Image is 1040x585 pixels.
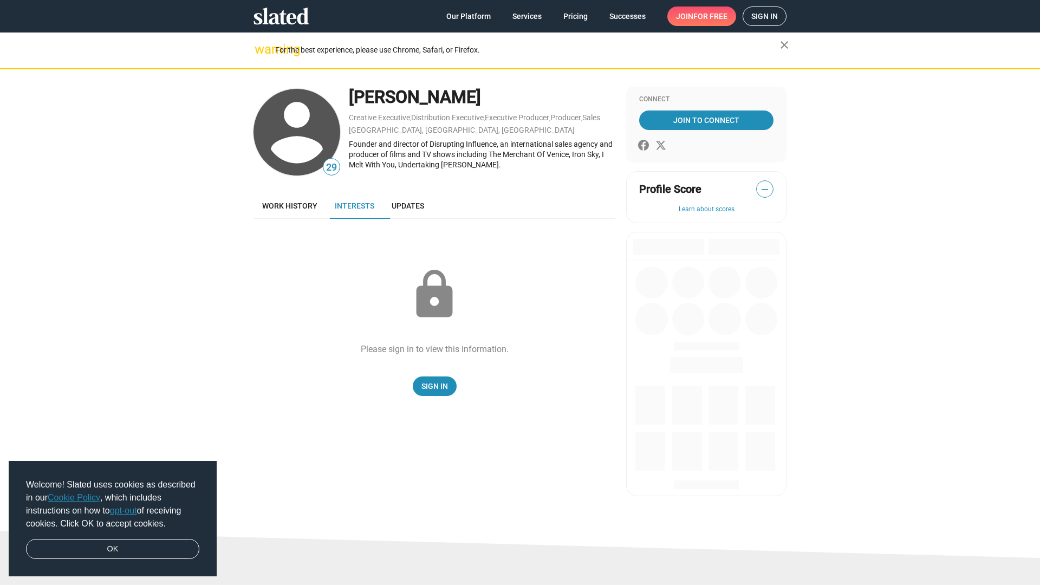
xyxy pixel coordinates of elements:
span: Sign in [751,7,778,25]
span: Join To Connect [641,110,771,130]
span: Successes [609,6,646,26]
button: Learn about scores [639,205,773,214]
span: Services [512,6,542,26]
a: Interests [326,193,383,219]
span: Pricing [563,6,588,26]
span: for free [693,6,727,26]
a: Updates [383,193,433,219]
a: Creative Executive [349,113,410,122]
a: Sign In [413,376,457,396]
span: Work history [262,201,317,210]
a: Join To Connect [639,110,773,130]
a: Pricing [555,6,596,26]
a: opt-out [110,506,137,515]
a: dismiss cookie message [26,539,199,560]
span: 29 [323,160,340,175]
span: , [484,115,485,121]
a: Cookie Policy [48,493,100,502]
span: Sign In [421,376,448,396]
a: Sign in [743,6,786,26]
span: , [410,115,411,121]
span: Interests [335,201,374,210]
span: , [581,115,582,121]
div: cookieconsent [9,461,217,577]
a: Our Platform [438,6,499,26]
span: , [549,115,550,121]
div: Connect [639,95,773,104]
mat-icon: close [778,38,791,51]
a: Sales [582,113,600,122]
div: For the best experience, please use Chrome, Safari, or Firefox. [275,43,780,57]
a: Producer [550,113,581,122]
a: Executive Producer [485,113,549,122]
span: Our Platform [446,6,491,26]
span: Updates [392,201,424,210]
a: Distribution Executive [411,113,484,122]
a: Services [504,6,550,26]
a: Successes [601,6,654,26]
span: Profile Score [639,182,701,197]
a: Joinfor free [667,6,736,26]
span: Join [676,6,727,26]
mat-icon: warning [255,43,268,56]
div: Please sign in to view this information. [361,343,509,355]
div: Founder and director of Disrupting Influence, an international sales agency and producer of films... [349,139,615,170]
div: [PERSON_NAME] [349,86,615,109]
mat-icon: lock [407,268,461,322]
a: Work history [253,193,326,219]
span: Welcome! Slated uses cookies as described in our , which includes instructions on how to of recei... [26,478,199,530]
span: — [757,183,773,197]
a: [GEOGRAPHIC_DATA], [GEOGRAPHIC_DATA], [GEOGRAPHIC_DATA] [349,126,575,134]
